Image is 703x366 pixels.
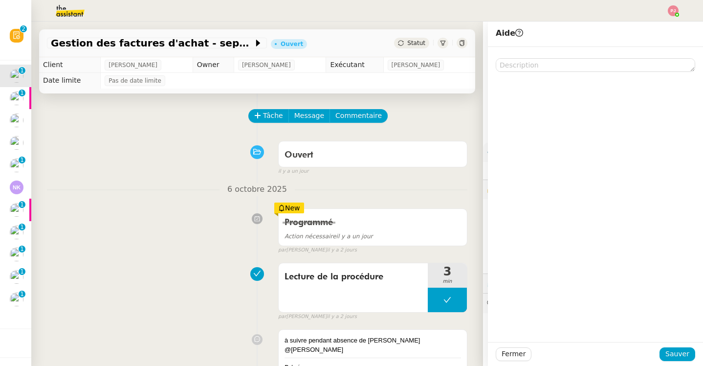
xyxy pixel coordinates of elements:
nz-badge-sup: 2 [20,25,27,32]
div: ⚙️Procédures [483,143,703,162]
span: Statut [407,40,425,46]
p: 1 [20,224,24,232]
nz-badge-sup: 1 [19,201,25,208]
span: [PERSON_NAME] [392,60,440,70]
nz-badge-sup: 1 [19,291,25,297]
p: 1 [20,90,24,98]
span: Programmé [285,218,333,227]
img: svg [668,5,679,16]
div: New [274,203,304,213]
span: il y a 2 jours [327,313,357,321]
div: à suivre pendant absence de [PERSON_NAME] @[PERSON_NAME] [285,336,461,355]
span: [PERSON_NAME] [109,60,157,70]
span: Ouvert [285,151,313,160]
p: 1 [20,157,24,165]
nz-badge-sup: 1 [19,224,25,230]
small: [PERSON_NAME] [278,246,357,254]
img: users%2FC9SBsJ0duuaSgpQFj5LgoEX8n0o2%2Favatar%2Fec9d51b8-9413-4189-adfb-7be4d8c96a3c [10,270,23,284]
small: [PERSON_NAME] [278,313,357,321]
span: Commentaire [335,110,382,121]
button: Tâche [248,109,289,123]
span: il y a un jour [278,167,308,176]
img: users%2F2TyHGbgGwwZcFhdWHiwf3arjzPD2%2Favatar%2F1545394186276.jpeg [10,203,23,217]
td: Date limite [39,73,101,89]
img: users%2FW4OQjB9BRtYK2an7yusO0WsYLsD3%2Favatar%2F28027066-518b-424c-8476-65f2e549ac29 [10,159,23,172]
nz-badge-sup: 1 [19,268,25,275]
nz-badge-sup: 1 [19,67,25,74]
td: Owner [193,57,234,73]
img: users%2FSoHiyPZ6lTh48rkksBJmVXB4Fxh1%2Favatar%2F784cdfc3-6442-45b8-8ed3-42f1cc9271a4 [10,248,23,261]
img: svg [10,181,23,194]
span: ⚙️ [487,147,538,158]
p: 2 [22,25,25,34]
img: users%2FLK22qrMMfbft3m7ot3tU7x4dNw03%2Favatar%2Fdef871fd-89c7-41f9-84a6-65c814c6ac6f [10,91,23,105]
p: 1 [20,291,24,299]
span: Aide [496,28,523,38]
span: 💬 [487,299,571,307]
button: Commentaire [330,109,388,123]
p: 1 [20,201,24,210]
p: 1 [20,67,24,76]
span: Fermer [502,348,526,360]
td: Client [39,57,101,73]
img: users%2FyAaYa0thh1TqqME0LKuif5ROJi43%2Favatar%2F3a825d04-53b1-4b39-9daa-af456df7ce53 [10,114,23,127]
p: 1 [20,246,24,254]
span: 6 octobre 2025 [220,183,295,196]
div: ⏲️Tâches 258:47 [483,274,703,293]
span: Pas de date limite [109,76,161,86]
button: Message [288,109,330,123]
span: min [428,277,467,286]
span: il y a un jour [285,233,373,240]
span: par [278,313,286,321]
span: Tâche [263,110,283,121]
span: Gestion des factures d'achat - septembre/octobre [51,38,253,48]
span: il y a 2 jours [327,246,357,254]
td: Exécutant [326,57,383,73]
div: 💬Commentaires 17 [483,294,703,313]
nz-badge-sup: 1 [19,157,25,163]
span: Sauver [665,348,689,360]
p: 1 [20,268,24,277]
div: Ouvert [281,41,303,47]
img: users%2FyAaYa0thh1TqqME0LKuif5ROJi43%2Favatar%2F3a825d04-53b1-4b39-9daa-af456df7ce53 [10,136,23,150]
span: par [278,246,286,254]
span: Lecture de la procédure [285,270,422,284]
span: Action nécessaire [285,233,336,240]
nz-badge-sup: 1 [19,90,25,96]
span: 3 [428,266,467,277]
div: 🔐Données client [483,180,703,199]
img: users%2FW4OQjB9BRtYK2an7yusO0WsYLsD3%2Favatar%2F28027066-518b-424c-8476-65f2e549ac29 [10,293,23,306]
nz-badge-sup: 1 [19,246,25,252]
img: users%2FRqsVXU4fpmdzH7OZdqyP8LuLV9O2%2Favatar%2F0d6ec0de-1f9c-4f7b-9412-5ce95fe5afa7 [10,69,23,83]
span: ⏲️ [487,279,562,287]
button: Sauver [659,347,695,361]
span: [PERSON_NAME] [242,60,291,70]
span: Message [294,110,324,121]
img: users%2FW4OQjB9BRtYK2an7yusO0WsYLsD3%2Favatar%2F28027066-518b-424c-8476-65f2e549ac29 [10,226,23,239]
span: 🔐 [487,184,550,195]
button: Fermer [496,347,531,361]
